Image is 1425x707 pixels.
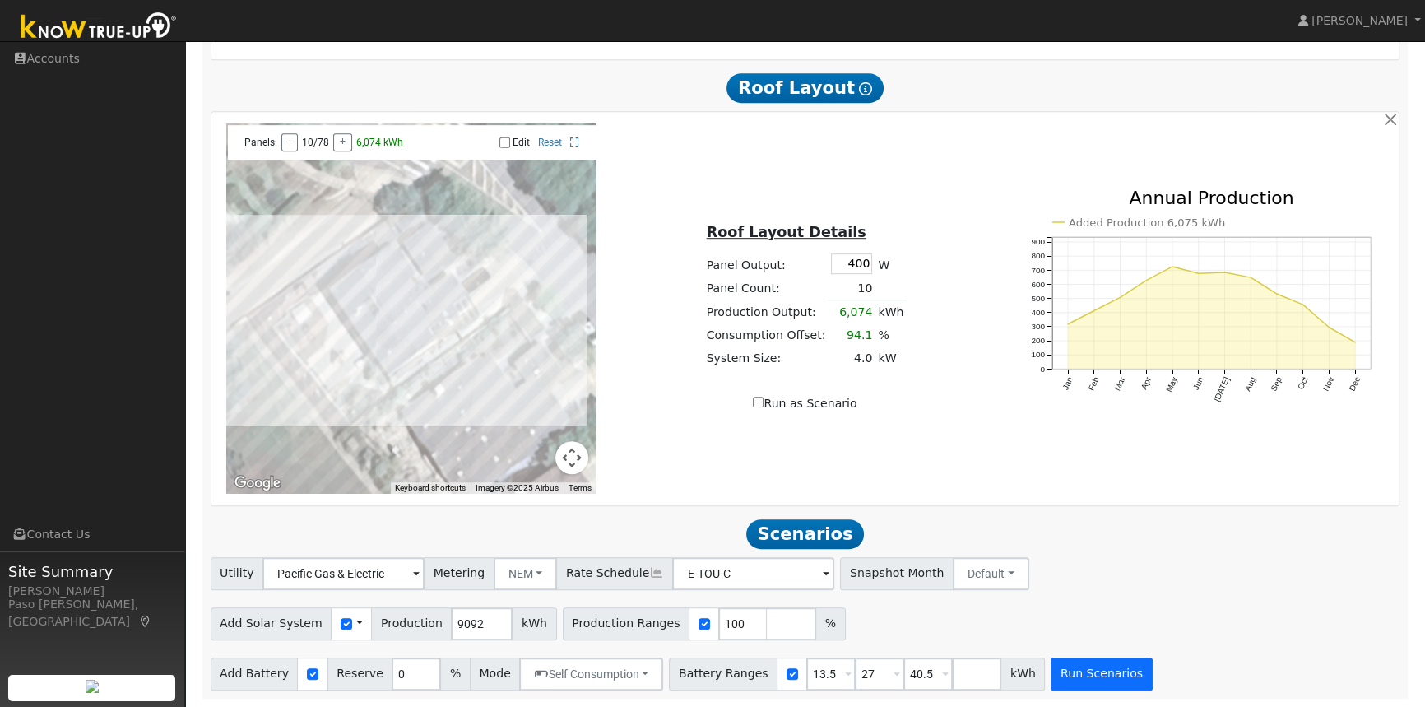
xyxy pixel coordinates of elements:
[703,250,829,277] td: Panel Output:
[211,607,332,640] span: Add Solar System
[1321,375,1335,393] text: Nov
[953,557,1029,590] button: Default
[1302,303,1305,306] circle: onclick=""
[8,560,176,583] span: Site Summary
[1164,375,1179,393] text: May
[1031,351,1045,360] text: 100
[494,557,558,590] button: NEM
[829,347,875,370] td: 4.0
[753,397,764,407] input: Run as Scenario
[875,300,907,324] td: kWh
[669,658,777,691] span: Battery Ranges
[1000,658,1045,691] span: kWh
[726,73,884,103] span: Roof Layout
[8,596,176,630] div: Paso [PERSON_NAME], [GEOGRAPHIC_DATA]
[707,224,866,240] u: Roof Layout Details
[829,277,875,300] td: 10
[703,324,829,347] td: Consumption Offset:
[281,133,298,151] button: -
[1068,216,1225,229] text: Added Production 6,075 kWh
[1139,375,1153,391] text: Apr
[829,324,875,347] td: 94.1
[1171,265,1174,268] circle: onclick=""
[1031,251,1045,260] text: 800
[211,557,264,590] span: Utility
[1296,375,1310,391] text: Oct
[512,607,556,640] span: kWh
[556,557,673,590] span: Rate Schedule
[1051,658,1152,691] button: Run Scenarios
[1327,326,1330,329] circle: onclick=""
[1212,375,1231,402] text: [DATE]
[371,607,452,640] span: Production
[1243,375,1257,393] text: Aug
[538,137,562,148] a: Reset
[703,277,829,300] td: Panel Count:
[333,133,352,151] button: +
[302,137,329,148] span: 10/78
[1066,323,1070,326] circle: onclick=""
[1031,322,1045,331] text: 300
[1061,375,1075,391] text: Jan
[1197,272,1200,275] circle: onclick=""
[815,607,845,640] span: %
[440,658,470,691] span: %
[829,300,875,324] td: 6,074
[1191,375,1205,391] text: Jun
[138,615,153,628] a: Map
[840,557,954,590] span: Snapshot Month
[1348,375,1362,393] text: Dec
[1031,237,1045,246] text: 900
[1031,336,1045,345] text: 200
[356,137,403,148] span: 6,074 kWh
[86,680,99,693] img: retrieve
[703,300,829,324] td: Production Output:
[519,658,663,691] button: Self Consumption
[8,583,176,600] div: [PERSON_NAME]
[470,658,520,691] span: Mode
[327,658,393,691] span: Reserve
[555,441,588,474] button: Map camera controls
[875,347,907,370] td: kW
[563,607,689,640] span: Production Ranges
[570,137,579,148] a: Full Screen
[1353,341,1357,344] circle: onclick=""
[1223,271,1226,274] circle: onclick=""
[859,82,872,95] i: Show Help
[395,482,466,494] button: Keyboard shortcuts
[1311,14,1408,27] span: [PERSON_NAME]
[1031,265,1045,274] text: 700
[1269,375,1283,393] text: Sep
[1249,276,1252,279] circle: onclick=""
[262,557,425,590] input: Select a Utility
[513,137,530,148] label: Edit
[1040,365,1045,374] text: 0
[230,472,285,494] a: Open this area in Google Maps (opens a new window)
[875,250,907,277] td: W
[703,347,829,370] td: System Size:
[12,9,185,46] img: Know True-Up
[211,658,299,691] span: Add Battery
[746,519,864,549] span: Scenarios
[1118,295,1121,299] circle: onclick=""
[1129,188,1293,208] text: Annual Production
[1086,375,1100,393] text: Feb
[1144,279,1148,282] circle: onclick=""
[1031,294,1045,303] text: 500
[1112,375,1127,393] text: Mar
[476,483,559,492] span: Imagery ©2025 Airbus
[875,324,907,347] td: %
[1092,309,1095,313] circle: onclick=""
[1031,280,1045,289] text: 600
[230,472,285,494] img: Google
[672,557,834,590] input: Select a Rate Schedule
[1275,292,1279,295] circle: onclick=""
[753,395,856,412] label: Run as Scenario
[424,557,494,590] span: Metering
[244,137,277,148] span: Panels:
[569,483,592,492] a: Terms (opens in new tab)
[1031,308,1045,317] text: 400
